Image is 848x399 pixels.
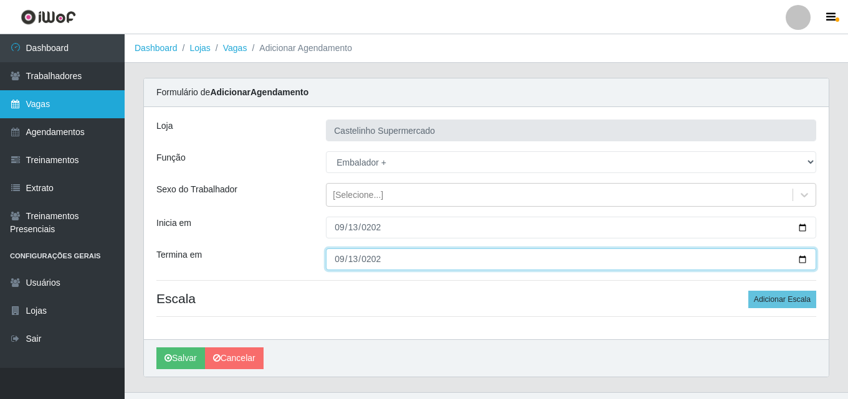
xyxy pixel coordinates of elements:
[333,189,383,202] div: [Selecione...]
[189,43,210,53] a: Lojas
[156,347,205,369] button: Salvar
[748,291,816,308] button: Adicionar Escala
[156,217,191,230] label: Inicia em
[326,248,816,270] input: 00/00/0000
[210,87,308,97] strong: Adicionar Agendamento
[326,217,816,238] input: 00/00/0000
[21,9,76,25] img: CoreUI Logo
[156,151,186,164] label: Função
[125,34,848,63] nav: breadcrumb
[156,291,816,306] h4: Escala
[223,43,247,53] a: Vagas
[156,183,237,196] label: Sexo do Trabalhador
[247,42,352,55] li: Adicionar Agendamento
[156,248,202,261] label: Termina em
[135,43,178,53] a: Dashboard
[156,120,173,133] label: Loja
[205,347,264,369] a: Cancelar
[144,78,829,107] div: Formulário de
